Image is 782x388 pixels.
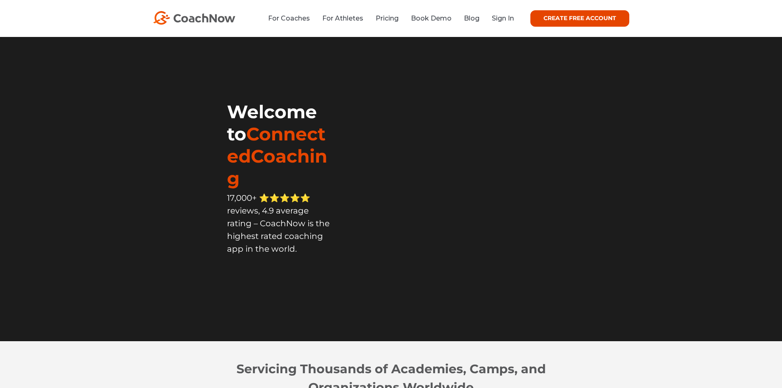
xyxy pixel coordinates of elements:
[464,14,479,22] a: Blog
[268,14,310,22] a: For Coaches
[411,14,452,22] a: Book Demo
[153,11,235,25] img: CoachNow Logo
[227,193,330,254] span: 17,000+ ⭐️⭐️⭐️⭐️⭐️ reviews, 4.9 average rating – CoachNow is the highest rated coaching app in th...
[530,10,629,27] a: CREATE FREE ACCOUNT
[322,14,363,22] a: For Athletes
[376,14,399,22] a: Pricing
[227,123,327,189] span: ConnectedCoaching
[492,14,514,22] a: Sign In
[227,271,330,292] iframe: Embedded CTA
[227,101,332,189] h1: Welcome to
